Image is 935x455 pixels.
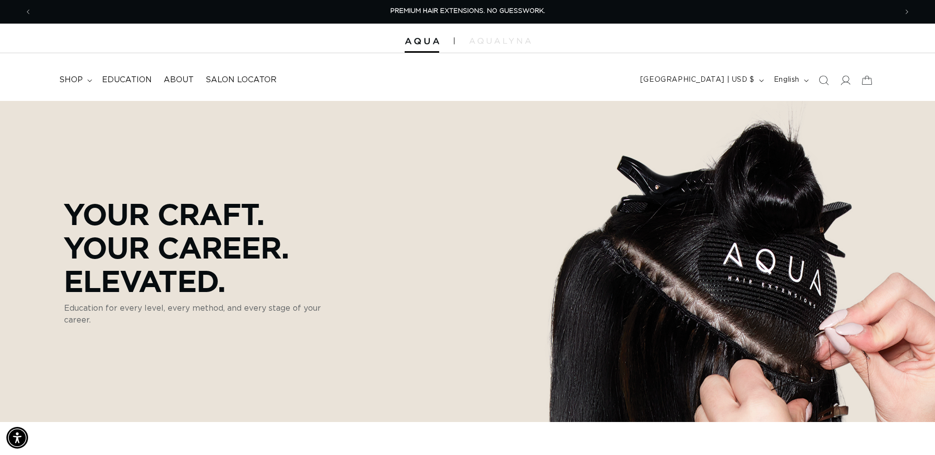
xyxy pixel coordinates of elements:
span: English [774,75,799,85]
button: Next announcement [896,2,918,21]
button: English [768,71,813,90]
a: About [158,69,200,91]
span: Salon Locator [206,75,277,85]
button: [GEOGRAPHIC_DATA] | USD $ [634,71,768,90]
span: Education [102,75,152,85]
button: Previous announcement [17,2,39,21]
p: Education for every level, every method, and every stage of your career. [64,302,345,326]
summary: Search [813,69,834,91]
a: Salon Locator [200,69,282,91]
span: [GEOGRAPHIC_DATA] | USD $ [640,75,755,85]
span: PREMIUM HAIR EXTENSIONS. NO GUESSWORK. [390,8,545,14]
img: aqualyna.com [469,38,531,44]
span: About [164,75,194,85]
div: Accessibility Menu [6,427,28,449]
iframe: Chat Widget [886,408,935,455]
a: Education [96,69,158,91]
p: Your Craft. Your Career. Elevated. [64,197,345,297]
img: Aqua Hair Extensions [405,38,439,45]
span: shop [59,75,83,85]
summary: shop [53,69,96,91]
